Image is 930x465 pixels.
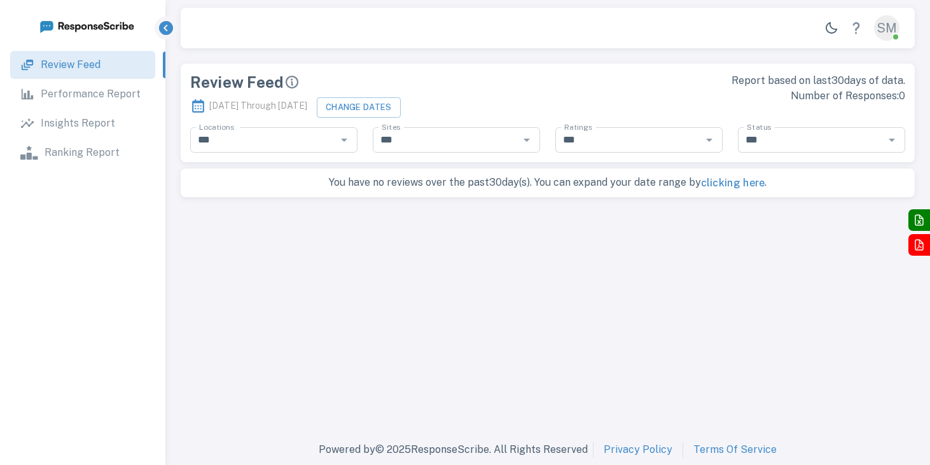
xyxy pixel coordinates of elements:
p: You have no reviews over the past 30 day(s). You can expand your date range by . [187,175,908,191]
iframe: Front Chat [870,408,924,462]
label: Status [747,121,771,132]
p: Report based on last 30 days of data. [555,73,905,88]
a: Insights Report [10,109,155,137]
button: Open [335,131,353,149]
p: Review Feed [41,57,101,73]
p: Ranking Report [45,145,120,160]
p: Number of Responses: 0 [555,88,905,104]
button: clicking here [701,176,765,191]
img: logo [39,18,134,34]
p: Insights Report [41,116,115,131]
p: Performance Report [41,87,141,102]
label: Ratings [564,121,592,132]
a: Privacy Policy [604,442,672,457]
a: Terms Of Service [693,442,777,457]
button: Export to PDF [908,234,930,256]
button: Change Dates [317,97,401,118]
button: Open [883,131,901,149]
button: Export to Excel [908,209,930,231]
div: Review Feed [190,73,540,91]
label: Sites [382,121,400,132]
p: [DATE] Through [DATE] [190,94,307,118]
button: Open [700,131,718,149]
a: Review Feed [10,51,155,79]
p: Powered by © 2025 ResponseScribe. All Rights Reserved [319,442,588,457]
button: Open [518,131,536,149]
label: Locations [199,121,234,132]
a: Help Center [843,15,869,41]
div: SM [874,15,899,41]
a: Performance Report [10,80,155,108]
a: Ranking Report [10,139,155,167]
